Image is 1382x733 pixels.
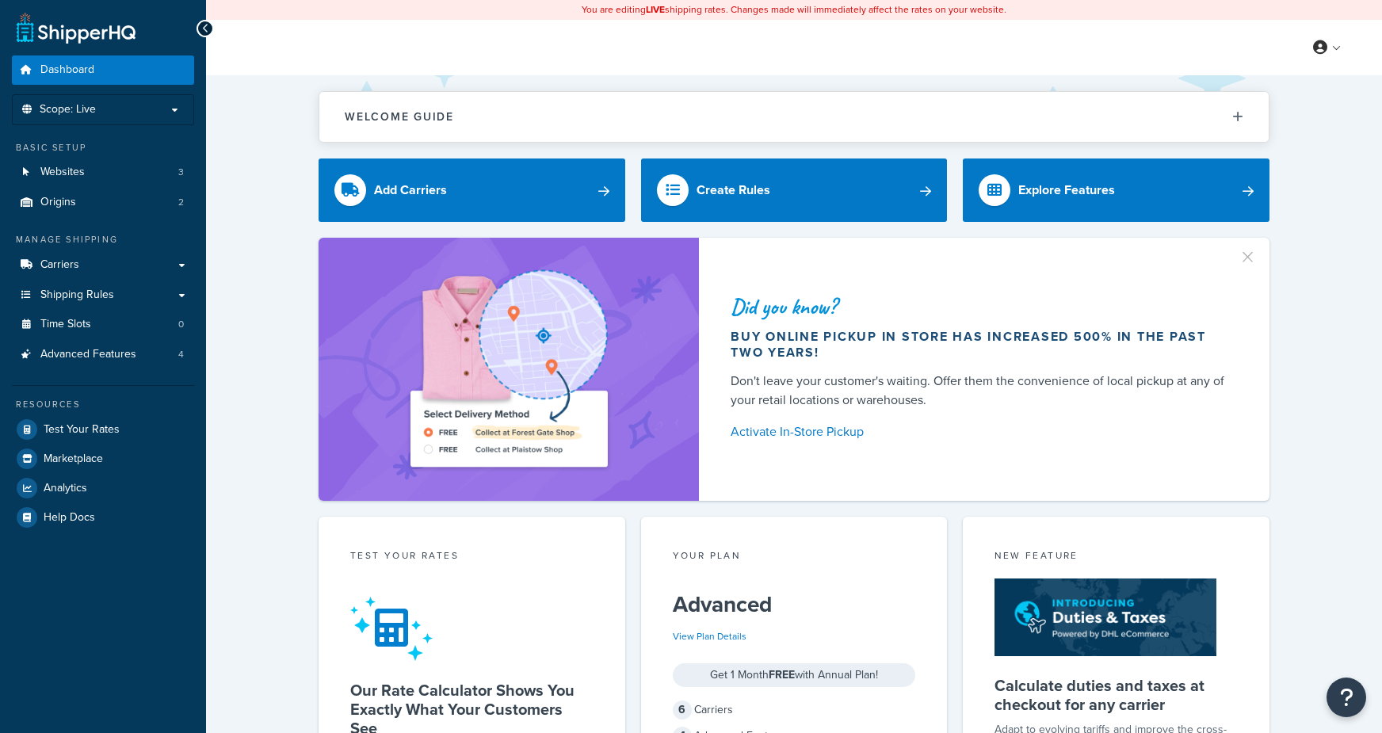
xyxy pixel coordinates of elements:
[12,141,194,155] div: Basic Setup
[731,421,1231,443] a: Activate In-Store Pickup
[319,158,625,222] a: Add Carriers
[697,179,770,201] div: Create Rules
[731,329,1231,361] div: Buy online pickup in store has increased 500% in the past two years!
[646,2,665,17] b: LIVE
[12,503,194,532] a: Help Docs
[40,166,85,179] span: Websites
[995,676,1238,714] h5: Calculate duties and taxes at checkout for any carrier
[731,296,1231,318] div: Did you know?
[673,699,916,721] div: Carriers
[12,398,194,411] div: Resources
[40,258,79,272] span: Carriers
[40,103,96,116] span: Scope: Live
[40,318,91,331] span: Time Slots
[44,482,87,495] span: Analytics
[345,111,454,123] h2: Welcome Guide
[12,158,194,187] li: Websites
[673,592,916,617] h5: Advanced
[12,445,194,473] a: Marketplace
[995,548,1238,567] div: New Feature
[12,474,194,502] a: Analytics
[40,348,136,361] span: Advanced Features
[40,288,114,302] span: Shipping Rules
[769,666,795,683] strong: FREE
[673,663,916,687] div: Get 1 Month with Annual Plan!
[178,196,184,209] span: 2
[178,166,184,179] span: 3
[641,158,948,222] a: Create Rules
[12,158,194,187] a: Websites3
[44,452,103,466] span: Marketplace
[1018,179,1115,201] div: Explore Features
[12,55,194,85] a: Dashboard
[40,196,76,209] span: Origins
[12,188,194,217] a: Origins2
[44,511,95,525] span: Help Docs
[963,158,1269,222] a: Explore Features
[374,179,447,201] div: Add Carriers
[178,318,184,331] span: 0
[12,415,194,444] a: Test Your Rates
[365,262,652,477] img: ad-shirt-map-b0359fc47e01cab431d101c4b569394f6a03f54285957d908178d52f29eb9668.png
[319,92,1269,142] button: Welcome Guide
[673,701,692,720] span: 6
[12,310,194,339] li: Time Slots
[12,340,194,369] a: Advanced Features4
[12,188,194,217] li: Origins
[12,250,194,280] a: Carriers
[178,348,184,361] span: 4
[673,629,746,643] a: View Plan Details
[44,423,120,437] span: Test Your Rates
[350,548,594,567] div: Test your rates
[12,310,194,339] a: Time Slots0
[12,340,194,369] li: Advanced Features
[673,548,916,567] div: Your Plan
[12,281,194,310] a: Shipping Rules
[12,233,194,246] div: Manage Shipping
[731,372,1231,410] div: Don't leave your customer's waiting. Offer them the convenience of local pickup at any of your re...
[40,63,94,77] span: Dashboard
[1327,678,1366,717] button: Open Resource Center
